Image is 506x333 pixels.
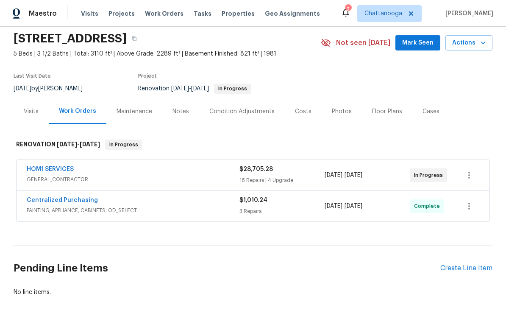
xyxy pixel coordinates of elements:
span: [DATE] [325,172,342,178]
span: Tasks [194,11,211,17]
span: [DATE] [345,203,362,209]
div: Maintenance [117,107,152,116]
span: Actions [452,38,486,48]
div: by [PERSON_NAME] [14,84,93,94]
span: $1,010.24 [239,197,267,203]
span: - [325,202,362,210]
span: PAINTING, APPLIANCE, CABINETS, OD_SELECT [27,206,239,215]
span: Maestro [29,9,57,18]
div: Notes [172,107,189,116]
span: Visits [81,9,98,18]
button: Actions [445,35,492,51]
span: $28,705.28 [239,166,273,172]
span: [DATE] [325,203,342,209]
a: HOM1 SERVICES [27,166,74,172]
div: Floor Plans [372,107,402,116]
span: [PERSON_NAME] [442,9,493,18]
span: - [57,141,100,147]
div: Create Line Item [440,264,492,272]
span: [DATE] [191,86,209,92]
span: Project [138,73,157,78]
span: - [171,86,209,92]
span: Projects [108,9,135,18]
span: Complete [414,202,443,210]
span: 5 Beds | 3 1/2 Baths | Total: 3110 ft² | Above Grade: 2289 ft² | Basement Finished: 821 ft² | 1981 [14,50,321,58]
span: Geo Assignments [265,9,320,18]
span: In Progress [414,171,446,179]
div: 3 Repairs [239,207,325,215]
button: Copy Address [127,31,142,46]
span: In Progress [215,86,250,91]
span: [DATE] [171,86,189,92]
div: Cases [423,107,439,116]
div: Work Orders [59,107,96,115]
div: 2 [345,5,351,14]
span: [DATE] [345,172,362,178]
h6: RENOVATION [16,140,100,150]
h2: [STREET_ADDRESS] [14,34,127,43]
span: GENERAL_CONTRACTOR [27,175,239,184]
h2: Pending Line Items [14,249,440,288]
span: Mark Seen [402,38,434,48]
div: Visits [24,107,39,116]
span: - [325,171,362,179]
a: Centralized Purchasing [27,197,98,203]
span: Work Orders [145,9,183,18]
span: Last Visit Date [14,73,51,78]
div: No line items. [14,288,492,297]
span: In Progress [106,140,142,149]
button: Mark Seen [395,35,440,51]
div: Photos [332,107,352,116]
div: Condition Adjustments [209,107,275,116]
span: [DATE] [80,141,100,147]
span: [DATE] [14,86,31,92]
div: 18 Repairs | 4 Upgrade [239,176,325,185]
span: Renovation [138,86,251,92]
div: RENOVATION [DATE]-[DATE]In Progress [14,131,492,158]
span: Properties [222,9,255,18]
span: [DATE] [57,141,77,147]
span: Chattanooga [364,9,402,18]
div: Costs [295,107,311,116]
span: Not seen [DATE] [336,39,390,47]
